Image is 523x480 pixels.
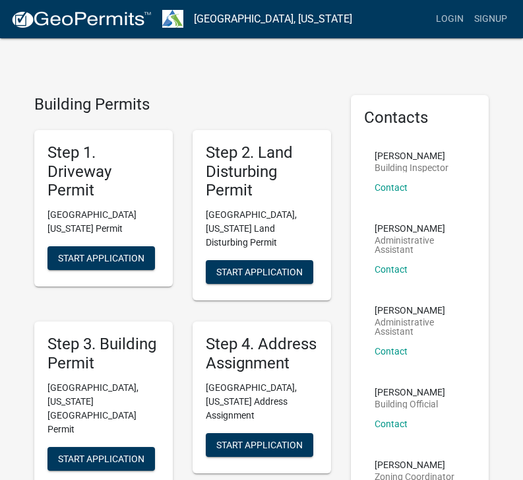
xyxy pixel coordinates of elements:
[206,208,318,250] p: [GEOGRAPHIC_DATA], [US_STATE] Land Disturbing Permit
[375,388,445,397] p: [PERSON_NAME]
[206,335,318,373] h5: Step 4. Address Assignment
[375,163,448,172] p: Building Inspector
[58,253,144,263] span: Start Application
[375,346,408,357] a: Contact
[58,453,144,463] span: Start Application
[206,260,313,284] button: Start Application
[47,335,160,373] h5: Step 3. Building Permit
[34,95,331,114] h4: Building Permits
[47,143,160,200] h5: Step 1. Driveway Permit
[375,318,466,336] p: Administrative Assistant
[375,264,408,275] a: Contact
[194,8,352,30] a: [GEOGRAPHIC_DATA], [US_STATE]
[375,399,445,409] p: Building Official
[375,419,408,429] a: Contact
[47,246,155,270] button: Start Application
[431,7,469,32] a: Login
[375,224,466,233] p: [PERSON_NAME]
[162,10,183,28] img: Troup County, Georgia
[364,108,476,127] h5: Contacts
[216,267,303,277] span: Start Application
[375,306,466,315] p: [PERSON_NAME]
[206,433,313,457] button: Start Application
[375,151,448,160] p: [PERSON_NAME]
[47,381,160,436] p: [GEOGRAPHIC_DATA], [US_STATE][GEOGRAPHIC_DATA] Permit
[375,236,466,254] p: Administrative Assistant
[206,381,318,423] p: [GEOGRAPHIC_DATA], [US_STATE] Address Assignment
[375,182,408,193] a: Contact
[47,208,160,236] p: [GEOGRAPHIC_DATA][US_STATE] Permit
[47,447,155,471] button: Start Application
[375,460,454,469] p: [PERSON_NAME]
[206,143,318,200] h5: Step 2. Land Disturbing Permit
[216,439,303,450] span: Start Application
[469,7,512,32] a: Signup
